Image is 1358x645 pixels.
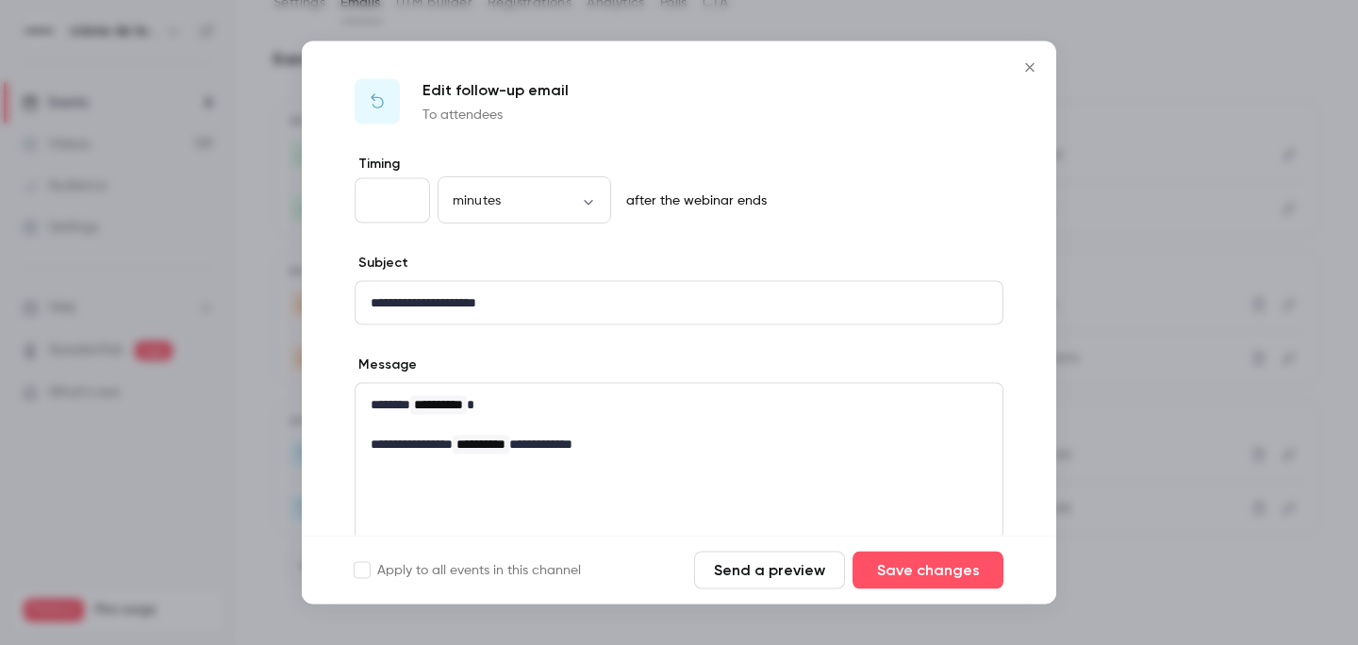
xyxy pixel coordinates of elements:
label: Message [355,356,417,374]
div: minutes [438,190,611,209]
label: Timing [355,155,1003,174]
p: Edit follow-up email [422,79,569,102]
p: after the webinar ends [619,191,767,210]
label: Subject [355,254,408,273]
div: editor [356,282,1002,324]
p: To attendees [422,106,569,124]
button: Save changes [853,552,1003,589]
div: editor [356,384,1002,466]
label: Apply to all events in this channel [355,561,581,580]
button: Send a preview [694,552,845,589]
button: Close [1011,49,1049,87]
